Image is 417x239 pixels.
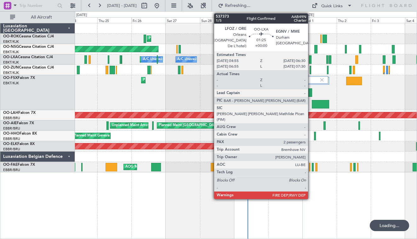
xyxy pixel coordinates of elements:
a: EBBR/BRU [3,136,20,141]
a: OO-ZUNCessna Citation CJ4 [3,66,54,69]
a: OO-ELKFalcon 8X [3,142,35,146]
div: Thu 25 [97,17,132,23]
span: OO-FAE [3,163,18,167]
a: EBBR/BRU [3,126,20,131]
span: OO-NSG [3,45,19,49]
div: Sat 27 [166,17,200,23]
a: OO-HHOFalcon 8X [3,132,37,136]
div: A/C Unavailable [177,55,203,64]
div: A/C Unavailable [GEOGRAPHIC_DATA] ([GEOGRAPHIC_DATA] National) [143,55,260,64]
div: AOG Maint [US_STATE] ([GEOGRAPHIC_DATA]) [125,162,202,172]
div: [DATE] [76,13,87,18]
div: Owner Melsbroek Air Base [241,162,284,172]
div: Quick Links [321,3,343,9]
a: EBKT/KJK [3,50,19,54]
a: OO-FAEFalcon 7X [3,163,35,167]
div: Sun 28 [200,17,234,23]
a: OO-LAHFalcon 7X [3,111,36,115]
div: Loading... [370,220,409,231]
div: Mon 29 [234,17,268,23]
input: Trip Number [19,1,55,10]
button: Quick Links [309,1,355,11]
div: Wed 24 [63,17,97,23]
div: Tue 30 [268,17,303,23]
span: OO-ROK [3,35,19,38]
a: EBBR/BRU [3,168,20,172]
div: Fri 3 [371,17,405,23]
span: OO-ZUN [3,66,19,69]
div: Wed 1 [302,17,337,23]
div: Planned Maint Kortrijk-[GEOGRAPHIC_DATA] [143,75,216,85]
a: EBKT/KJK [3,60,19,65]
span: OO-HHO [3,132,20,136]
a: OO-NSGCessna Citation CJ4 [3,45,54,49]
a: EBKT/KJK [3,70,19,75]
span: OO-AIE [3,121,17,125]
div: Planned Maint Kortrijk-[GEOGRAPHIC_DATA] [149,34,222,43]
button: Refreshing... [215,1,253,11]
div: Fri 26 [131,17,166,23]
div: Unplanned Maint Amsterdam (Schiphol) [112,121,175,130]
button: All Aircraft [7,12,68,22]
span: OO-ELK [3,142,17,146]
a: EBBR/BRU [3,147,20,152]
span: OO-LXA [3,55,18,59]
span: Refreshing... [225,3,251,8]
span: OO-LAH [3,111,18,115]
img: gray-close.svg [319,77,325,83]
span: All Aircraft [16,15,66,19]
a: OO-FSXFalcon 7X [3,76,35,80]
a: EBKT/KJK [3,39,19,44]
span: OO-FSX [3,76,18,80]
div: Planned Maint [GEOGRAPHIC_DATA] ([GEOGRAPHIC_DATA]) [159,121,258,130]
a: OO-AIEFalcon 7X [3,121,34,125]
div: Planned Maint Geneva (Cointrin) [73,131,125,141]
a: OO-ROKCessna Citation CJ4 [3,35,54,38]
div: Thu 2 [337,17,371,23]
div: [DATE] [303,13,314,18]
a: EBKT/KJK [3,81,19,86]
span: [DATE] - [DATE] [107,3,137,8]
a: EBBR/BRU [3,116,20,120]
a: OO-LXACessna Citation CJ4 [3,55,53,59]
